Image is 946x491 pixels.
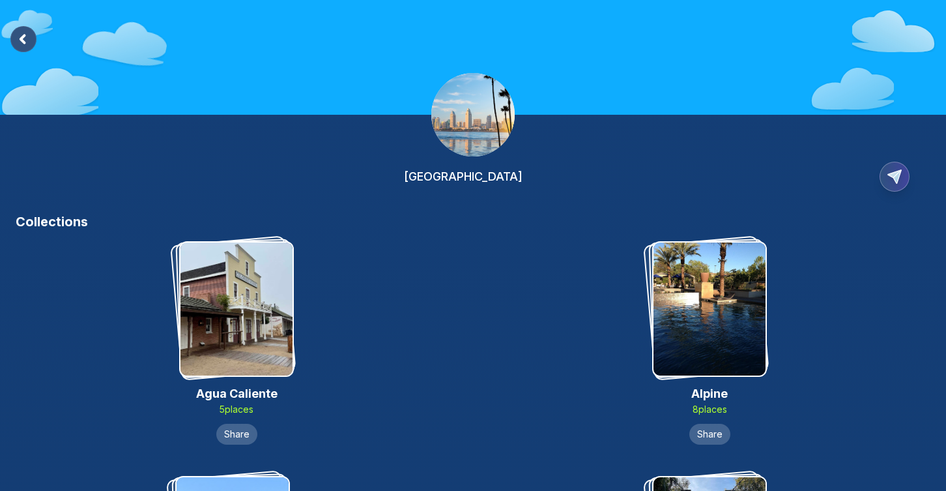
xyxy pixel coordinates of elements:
[652,403,767,416] p: 8 place s
[404,168,523,186] h2: [GEOGRAPHIC_DATA]
[180,243,293,376] img: Agua Caliente
[653,243,766,376] img: Alpine
[431,73,515,156] img: Profile Image
[652,385,767,403] h2: Alpine
[16,213,930,231] h3: Collections
[689,424,730,445] button: Share
[697,428,723,441] span: Share
[224,428,250,441] span: Share
[874,156,930,197] button: Copy Profile Link
[179,385,294,403] h2: Agua Caliente
[179,403,294,416] p: 5 place s
[216,424,257,445] button: Share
